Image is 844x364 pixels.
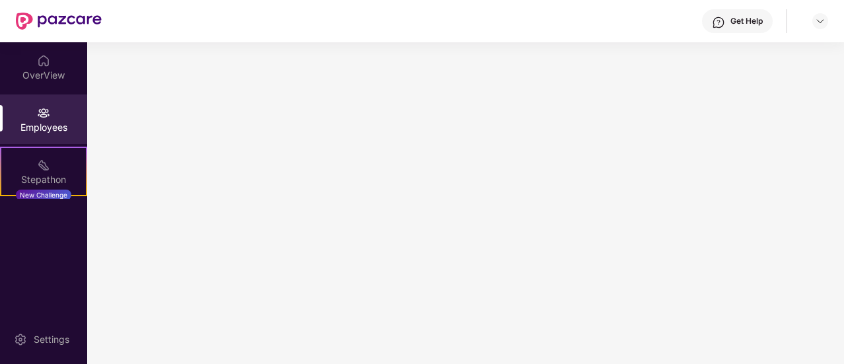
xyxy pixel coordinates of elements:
[1,173,86,186] div: Stepathon
[730,16,763,26] div: Get Help
[37,106,50,120] img: svg+xml;base64,PHN2ZyBpZD0iRW1wbG95ZWVzIiB4bWxucz0iaHR0cDovL3d3dy53My5vcmcvMjAwMC9zdmciIHdpZHRoPS...
[16,13,102,30] img: New Pazcare Logo
[16,190,71,200] div: New Challenge
[37,54,50,67] img: svg+xml;base64,PHN2ZyBpZD0iSG9tZSIgeG1sbnM9Imh0dHA6Ly93d3cudzMub3JnLzIwMDAvc3ZnIiB3aWR0aD0iMjAiIG...
[30,333,73,346] div: Settings
[815,16,826,26] img: svg+xml;base64,PHN2ZyBpZD0iRHJvcGRvd24tMzJ4MzIiIHhtbG5zPSJodHRwOi8vd3d3LnczLm9yZy8yMDAwL3N2ZyIgd2...
[37,159,50,172] img: svg+xml;base64,PHN2ZyB4bWxucz0iaHR0cDovL3d3dy53My5vcmcvMjAwMC9zdmciIHdpZHRoPSIyMSIgaGVpZ2h0PSIyMC...
[14,333,27,346] img: svg+xml;base64,PHN2ZyBpZD0iU2V0dGluZy0yMHgyMCIgeG1sbnM9Imh0dHA6Ly93d3cudzMub3JnLzIwMDAvc3ZnIiB3aW...
[712,16,725,29] img: svg+xml;base64,PHN2ZyBpZD0iSGVscC0zMngzMiIgeG1sbnM9Imh0dHA6Ly93d3cudzMub3JnLzIwMDAvc3ZnIiB3aWR0aD...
